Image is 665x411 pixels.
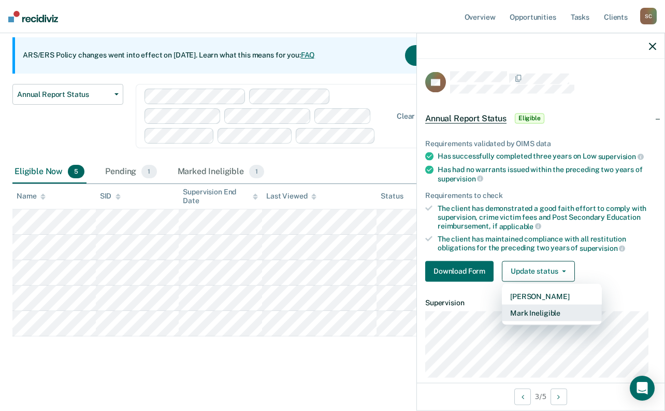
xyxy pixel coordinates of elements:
[397,112,444,121] div: Clear officers
[598,152,644,161] span: supervision
[266,192,316,201] div: Last Viewed
[17,192,46,201] div: Name
[514,388,531,405] button: Previous Opportunity
[499,222,541,230] span: applicable
[176,161,267,183] div: Marked Ineligible
[425,261,498,281] a: Navigate to form link
[183,188,258,205] div: Supervision End Date
[100,192,121,201] div: SID
[103,161,158,183] div: Pending
[8,11,58,22] img: Recidiviz
[425,261,494,281] button: Download Form
[438,204,656,231] div: The client has demonstrated a good faith effort to comply with supervision, crime victim fees and...
[417,382,664,410] div: 3 / 5
[425,139,656,148] div: Requirements validated by OIMS data
[551,388,567,405] button: Next Opportunity
[23,50,315,61] p: ARS/ERS Policy changes went into effect on [DATE]. Learn what this means for you:
[17,90,110,99] span: Annual Report Status
[381,192,403,201] div: Status
[438,235,656,252] div: The client has maintained compliance with all restitution obligations for the preceding two years of
[425,191,656,200] div: Requirements to check
[580,244,625,252] span: supervision
[68,165,84,178] span: 5
[630,376,655,401] div: Open Intercom Messenger
[425,113,507,123] span: Annual Report Status
[425,298,656,307] dt: Supervision
[438,152,656,161] div: Has successfully completed three years on Low
[405,45,503,66] button: Acknowledge & Close
[502,261,575,281] button: Update status
[301,51,315,59] a: FAQ
[438,165,656,182] div: Has had no warrants issued within the preceding two years of
[438,174,483,182] span: supervision
[12,161,86,183] div: Eligible Now
[502,304,602,321] button: Mark Ineligible
[515,113,544,123] span: Eligible
[502,288,602,304] button: [PERSON_NAME]
[417,102,664,135] div: Annual Report StatusEligible
[249,165,264,178] span: 1
[141,165,156,178] span: 1
[640,8,657,24] div: S C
